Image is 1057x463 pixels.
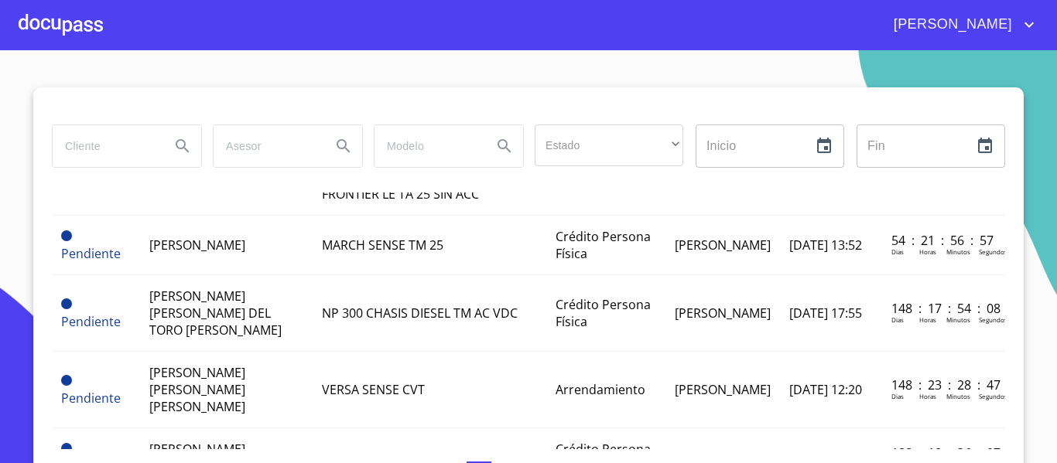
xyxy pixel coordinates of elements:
[891,392,904,400] p: Dias
[919,247,936,256] p: Horas
[946,247,970,256] p: Minutos
[556,381,645,398] span: Arrendamiento
[979,247,1007,256] p: Segundos
[675,237,771,254] span: [PERSON_NAME]
[882,12,1020,37] span: [PERSON_NAME]
[946,315,970,324] p: Minutos
[946,392,970,400] p: Minutos
[53,125,158,167] input: search
[556,296,651,330] span: Crédito Persona Física
[164,128,201,165] button: Search
[891,376,996,393] p: 148 : 23 : 28 : 47
[789,237,862,254] span: [DATE] 13:52
[61,230,72,241] span: Pendiente
[61,245,121,262] span: Pendiente
[149,237,245,254] span: [PERSON_NAME]
[919,315,936,324] p: Horas
[486,128,523,165] button: Search
[882,12,1038,37] button: account of current user
[214,125,319,167] input: search
[789,381,862,398] span: [DATE] 12:20
[891,247,904,256] p: Dias
[979,315,1007,324] p: Segundos
[322,237,443,254] span: MARCH SENSE TM 25
[61,298,72,309] span: Pendiente
[535,124,683,166] div: ​
[149,364,245,415] span: [PERSON_NAME] [PERSON_NAME] [PERSON_NAME]
[891,444,996,461] p: 188 : 18 : 36 : 07
[61,313,121,330] span: Pendiente
[556,228,651,262] span: Crédito Persona Física
[675,305,771,322] span: [PERSON_NAME]
[891,315,904,324] p: Dias
[979,392,1007,400] p: Segundos
[789,305,862,322] span: [DATE] 17:55
[891,232,996,249] p: 54 : 21 : 56 : 57
[61,390,121,407] span: Pendiente
[375,125,480,167] input: search
[891,300,996,317] p: 148 : 17 : 54 : 08
[322,305,518,322] span: NP 300 CHASIS DIESEL TM AC VDC
[919,392,936,400] p: Horas
[61,375,72,386] span: Pendiente
[61,443,72,454] span: Pendiente
[149,288,282,339] span: [PERSON_NAME] [PERSON_NAME] DEL TORO [PERSON_NAME]
[675,381,771,398] span: [PERSON_NAME]
[325,128,362,165] button: Search
[322,381,425,398] span: VERSA SENSE CVT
